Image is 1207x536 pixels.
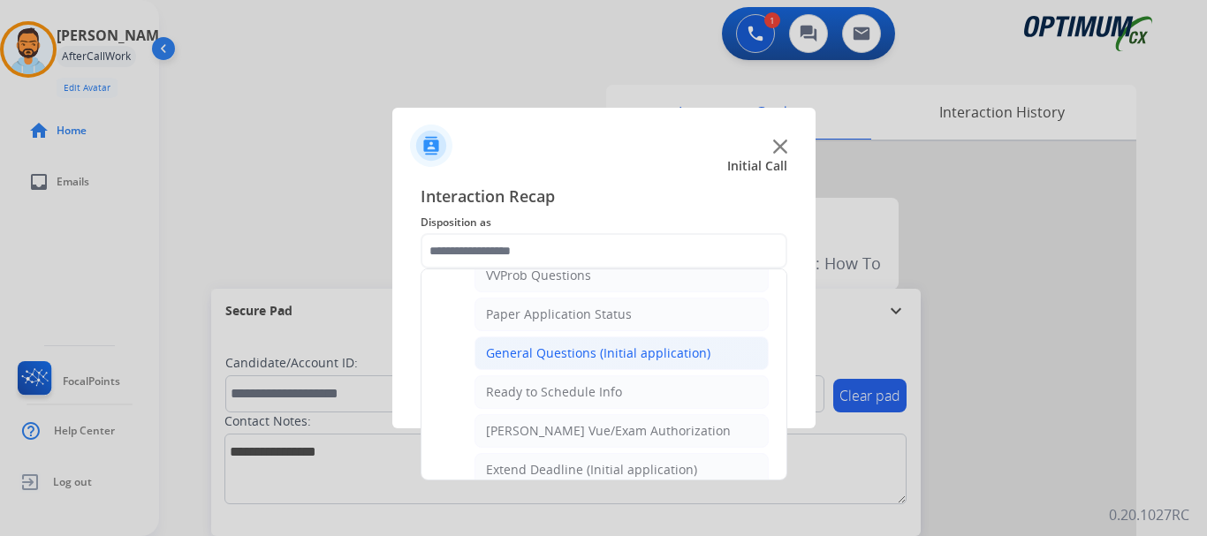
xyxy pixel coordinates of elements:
[486,306,632,323] div: Paper Application Status
[421,212,787,233] span: Disposition as
[486,422,731,440] div: [PERSON_NAME] Vue/Exam Authorization
[727,157,787,175] span: Initial Call
[1109,504,1189,525] p: 0.20.1027RC
[421,184,787,212] span: Interaction Recap
[486,383,622,401] div: Ready to Schedule Info
[410,125,452,167] img: contactIcon
[486,344,710,362] div: General Questions (Initial application)
[486,267,591,284] div: VVProb Questions
[486,461,697,479] div: Extend Deadline (Initial application)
